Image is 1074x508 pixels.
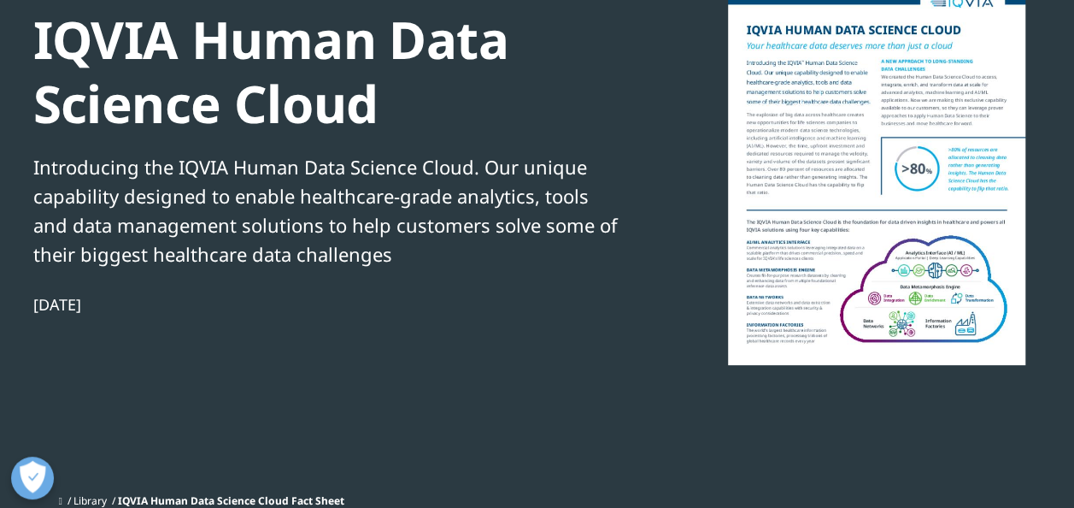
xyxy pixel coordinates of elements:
[118,493,344,508] span: IQVIA Human Data Science Cloud Fact Sheet
[33,8,619,136] div: IQVIA Human Data Science Cloud
[33,294,619,315] div: [DATE]
[33,152,619,269] div: Introducing the IQVIA Human Data Science Cloud. Our unique capability designed to enable healthca...
[11,457,54,499] button: Open Preferences
[73,493,107,508] a: Library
